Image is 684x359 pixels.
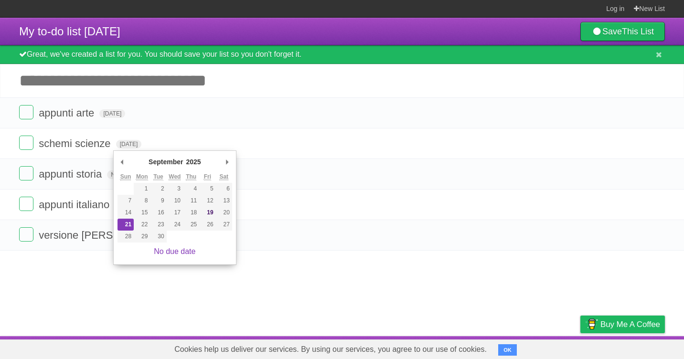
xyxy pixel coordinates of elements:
[116,140,142,148] span: [DATE]
[167,207,183,219] button: 17
[118,231,134,243] button: 28
[134,219,150,231] button: 22
[99,109,125,118] span: [DATE]
[134,207,150,219] button: 15
[216,207,232,219] button: 20
[150,195,166,207] button: 9
[219,173,228,180] abbr: Saturday
[199,183,215,195] button: 5
[134,195,150,207] button: 8
[39,168,104,180] span: appunti storia
[150,207,166,219] button: 16
[19,166,33,180] label: Done
[39,107,96,119] span: appunti arte
[622,27,654,36] b: This List
[167,219,183,231] button: 24
[107,170,146,179] span: No due date
[199,207,215,219] button: 19
[585,316,598,332] img: Buy me a coffee
[153,173,163,180] abbr: Tuesday
[498,344,517,356] button: OK
[580,22,665,41] a: SaveThis List
[167,195,183,207] button: 10
[165,340,496,359] span: Cookies help us deliver our services. By using our services, you agree to our use of cookies.
[199,219,215,231] button: 26
[183,183,199,195] button: 4
[150,219,166,231] button: 23
[150,231,166,243] button: 30
[199,195,215,207] button: 12
[134,183,150,195] button: 1
[118,195,134,207] button: 7
[169,173,181,180] abbr: Wednesday
[118,155,127,169] button: Previous Month
[216,219,232,231] button: 27
[118,219,134,231] button: 21
[485,338,524,357] a: Developers
[134,231,150,243] button: 29
[223,155,232,169] button: Next Month
[19,25,120,38] span: My to-do list [DATE]
[600,316,660,333] span: Buy me a coffee
[568,338,593,357] a: Privacy
[39,229,170,241] span: versione [PERSON_NAME]
[19,105,33,119] label: Done
[186,173,196,180] abbr: Thursday
[39,137,113,149] span: schemi scienze
[183,207,199,219] button: 18
[216,183,232,195] button: 6
[150,183,166,195] button: 2
[19,136,33,150] label: Done
[39,199,112,211] span: appunti italiano
[183,219,199,231] button: 25
[535,338,556,357] a: Terms
[118,207,134,219] button: 14
[19,227,33,242] label: Done
[184,155,202,169] div: 2025
[120,173,131,180] abbr: Sunday
[453,338,473,357] a: About
[183,195,199,207] button: 11
[204,173,211,180] abbr: Friday
[580,316,665,333] a: Buy me a coffee
[147,155,184,169] div: September
[167,183,183,195] button: 3
[19,197,33,211] label: Done
[154,247,195,255] a: No due date
[136,173,148,180] abbr: Monday
[216,195,232,207] button: 13
[605,338,665,357] a: Suggest a feature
